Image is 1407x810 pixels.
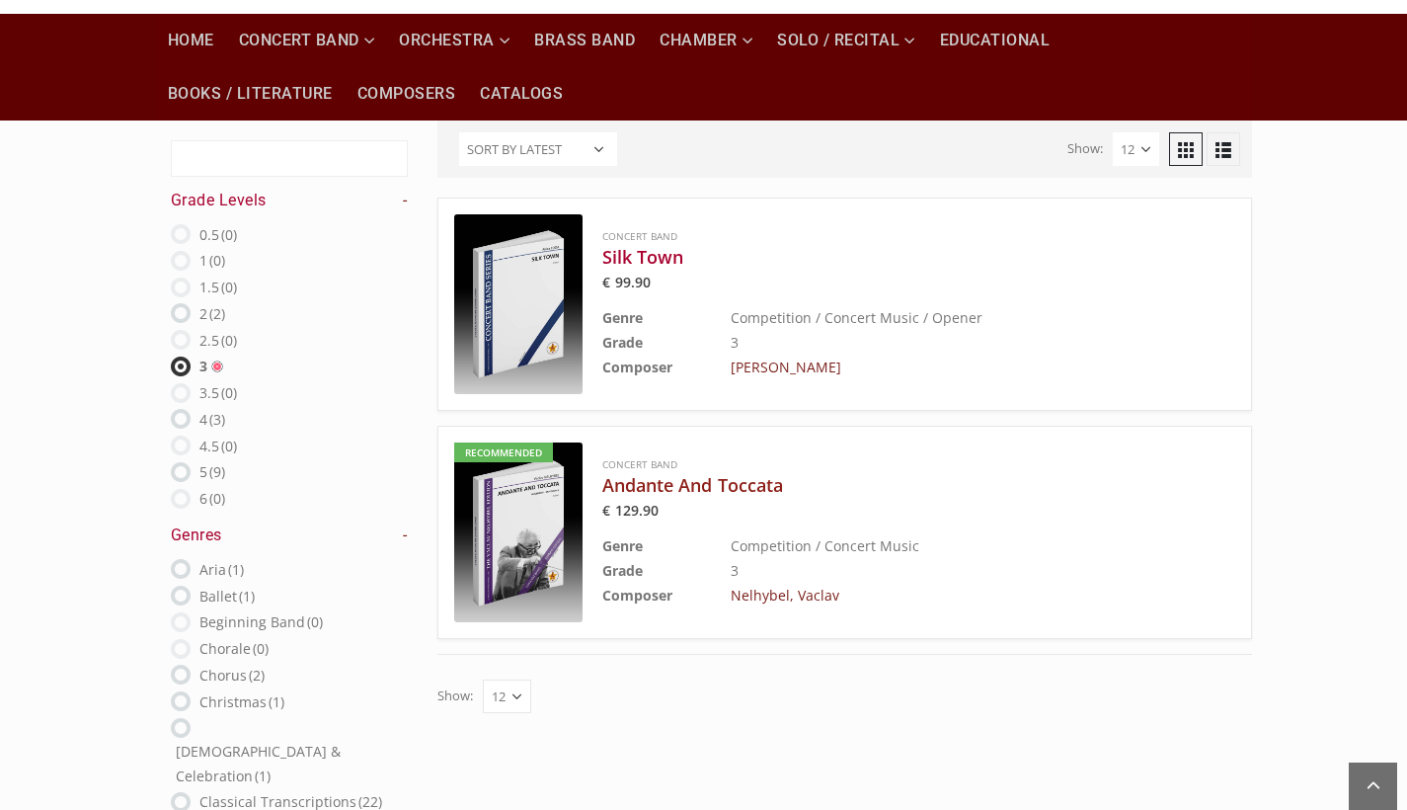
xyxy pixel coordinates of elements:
[156,14,226,67] a: Home
[1207,132,1240,166] a: List View
[602,308,643,327] b: Genre
[522,14,647,67] a: Brass Band
[199,459,225,484] label: 5
[199,557,244,582] label: Aria
[199,328,237,353] label: 2.5
[731,586,839,605] a: Nelhybel, Vaclav
[253,639,269,658] span: (0)
[602,561,643,580] b: Grade
[199,354,207,378] label: 3
[228,560,244,579] span: (1)
[171,525,408,546] h4: Genres
[387,14,521,67] a: Orchestra
[171,190,408,211] h4: Grade Levels
[199,636,269,661] label: Chorale
[765,14,927,67] a: Solo / Recital
[221,437,237,455] span: (0)
[602,229,677,243] a: Concert Band
[199,584,255,608] label: Ballet
[199,689,284,714] label: Christmas
[731,330,1136,355] td: 3
[199,275,237,299] label: 1.5
[199,222,237,247] label: 0.5
[403,525,408,546] a: -
[1067,136,1103,161] label: Show:
[199,434,237,458] label: 4.5
[602,457,677,471] a: Concert Band
[731,358,841,376] a: [PERSON_NAME]
[209,489,225,508] span: (0)
[221,225,237,244] span: (0)
[602,536,643,555] b: Genre
[176,739,408,788] label: [DEMOGRAPHIC_DATA] & Celebration
[602,586,672,605] b: Composer
[468,67,575,121] a: Catalogs
[239,587,255,606] span: (1)
[221,278,237,296] span: (0)
[602,273,651,291] bdi: 99.90
[199,609,323,634] label: Beginning Band
[731,533,1136,558] td: Competition / Concert Music
[209,304,225,323] span: (2)
[199,248,225,273] label: 1
[1169,132,1203,166] a: Grid View
[731,558,1136,583] td: 3
[928,14,1062,67] a: Educational
[199,301,225,326] label: 2
[602,501,660,520] bdi: 129.90
[199,486,225,511] label: 6
[199,380,237,405] label: 3.5
[454,443,583,622] a: Recommended
[602,333,643,352] b: Grade
[346,67,468,121] a: Composers
[459,132,617,166] select: Shop order
[731,305,1136,330] td: Competition / Concert Music / Opener
[221,331,237,350] span: (0)
[227,14,387,67] a: Concert Band
[648,14,764,67] a: Chamber
[209,251,225,270] span: (0)
[199,407,225,432] label: 4
[249,666,265,685] span: (2)
[602,245,1136,269] a: Silk Town
[602,473,1136,497] a: Andante And Toccata
[269,692,284,711] span: (1)
[209,462,225,481] span: (9)
[454,443,553,462] div: Recommended
[221,383,237,402] span: (0)
[199,663,265,688] label: Chorus
[602,501,610,520] span: €
[211,361,223,372] img: Delete
[602,273,610,291] span: €
[437,684,473,708] label: Show:
[209,410,225,429] span: (3)
[156,67,345,121] a: Books / Literature
[255,767,271,785] span: (1)
[307,612,323,631] span: (0)
[403,190,408,211] a: -
[602,358,672,376] b: Composer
